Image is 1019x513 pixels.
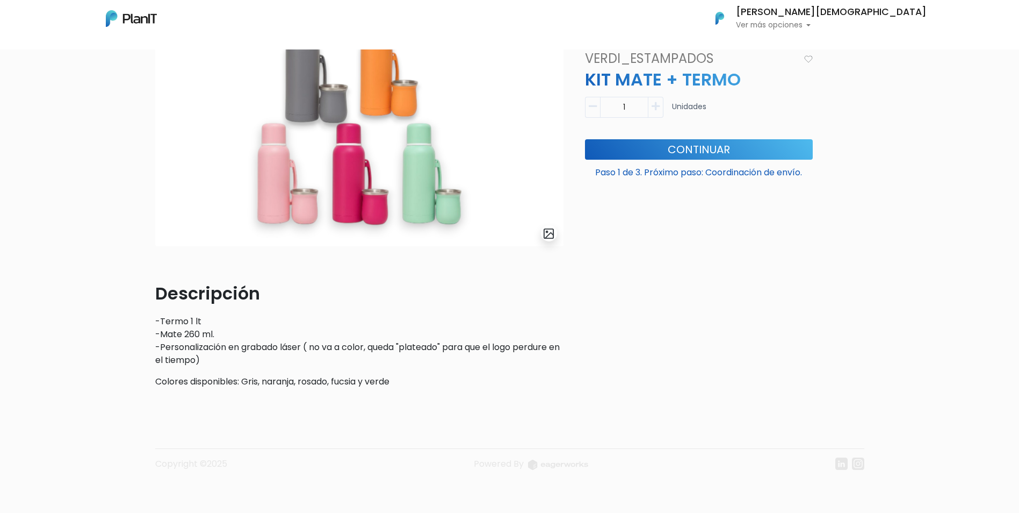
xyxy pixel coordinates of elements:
[579,67,819,92] p: KIT MATE + TERMO
[528,460,588,470] img: logo_eagerworks-044938b0bf012b96b195e05891a56339191180c2d98ce7df62ca656130a436fa.svg
[474,458,588,479] a: Powered By
[155,281,563,307] p: Descripción
[804,55,813,63] img: heart_icon
[106,10,157,27] img: PlanIt Logo
[155,14,563,246] img: 2000___2000-Photoroom_-_2025-07-02T103351.963.jpg
[55,10,155,31] div: ¿Necesitás ayuda?
[155,458,227,479] p: Copyright ©2025
[736,8,927,17] h6: [PERSON_NAME][DEMOGRAPHIC_DATA]
[702,4,927,32] button: PlanIt Logo [PERSON_NAME][DEMOGRAPHIC_DATA] Ver más opciones
[585,162,813,179] p: Paso 1 de 3. Próximo paso: Coordinación de envío.
[155,315,563,367] p: -Termo 1 lt -Mate 260 ml. -Personalización en grabado láser ( no va a color, queda "plateado" par...
[543,227,555,240] img: gallery-light
[852,458,864,470] img: instagram-7ba2a2629254302ec2a9470e65da5de918c9f3c9a63008f8abed3140a32961bf.svg
[474,458,524,470] span: translation missing: es.layouts.footer.powered_by
[708,6,732,30] img: PlanIt Logo
[155,375,563,388] p: Colores disponibles: Gris, naranja, rosado, fucsia y verde
[835,458,848,470] img: linkedin-cc7d2dbb1a16aff8e18f147ffe980d30ddd5d9e01409788280e63c91fc390ff4.svg
[585,139,813,160] button: Continuar
[736,22,927,29] p: Ver más opciones
[579,51,799,67] h4: VERDI_ESTAMPADOS
[672,101,706,122] p: Unidades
